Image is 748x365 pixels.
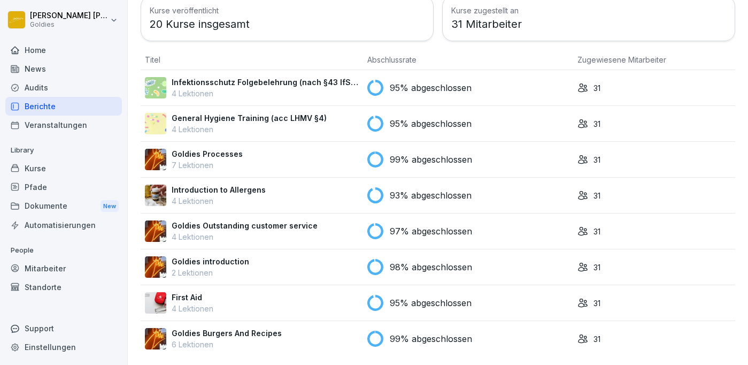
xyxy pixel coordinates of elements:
p: 6 Lektionen [172,339,282,350]
a: Mitarbeiter [5,259,122,278]
a: Veranstaltungen [5,116,122,134]
img: dstmp2epwm636xymg8o1eqib.png [145,149,166,170]
p: 4 Lektionen [172,124,327,135]
p: Library [5,142,122,159]
p: 93% abgeschlossen [390,189,472,202]
p: 31 [593,118,600,130]
a: Home [5,41,122,59]
p: 95% abgeschlossen [390,117,472,130]
th: Abschlussrate [363,50,573,70]
p: 31 [593,226,600,237]
a: Pfade [5,178,122,196]
img: ovcsqbf2ewum2utvc3o527vw.png [145,292,166,314]
a: Standorte [5,278,122,296]
p: 31 [593,190,600,201]
p: Goldies Outstanding customer service [172,220,318,231]
img: q57webtpjdb10dpomrq0869v.png [145,328,166,349]
p: 31 [593,333,600,345]
p: Infektionsschutz Folgebelehrung (nach §43 IfSG) [172,77,359,88]
p: 4 Lektionen [172,88,359,99]
p: 2 Lektionen [172,267,249,278]
p: Goldies introduction [172,256,249,267]
p: Goldies Processes [172,148,243,159]
img: tgff07aey9ahi6f4hltuk21p.png [145,77,166,98]
p: 99% abgeschlossen [390,153,472,166]
p: 95% abgeschlossen [390,81,472,94]
img: p739flnsdh8gpse8zjqpm4at.png [145,220,166,242]
div: Support [5,319,122,338]
img: xhwwoh3j1t8jhueqc8254ve9.png [145,256,166,278]
a: Berichte [5,97,122,116]
a: DokumenteNew [5,196,122,216]
p: 99% abgeschlossen [390,332,472,345]
p: 98% abgeschlossen [390,261,472,273]
p: [PERSON_NAME] [PERSON_NAME] [30,11,108,20]
img: dxikevl05c274fqjcx4fmktu.png [145,185,166,206]
h3: Kurse veröffentlicht [150,5,425,16]
p: 95% abgeschlossen [390,296,472,309]
p: Goldies Burgers And Recipes [172,328,282,339]
p: 31 [593,298,600,309]
a: News [5,59,122,78]
p: General Hygiene Training (acc LHMV §4) [172,112,327,124]
span: Zugewiesene Mitarbeiter [577,55,666,64]
h3: Kurse zugestellt an [451,5,726,16]
p: 31 [593,154,600,165]
p: 7 Lektionen [172,159,243,171]
p: 4 Lektionen [172,303,213,314]
a: Audits [5,78,122,97]
p: Introduction to Allergens [172,184,266,195]
a: Kurse [5,159,122,178]
div: New [101,200,119,212]
p: 4 Lektionen [172,231,318,242]
p: People [5,242,122,259]
p: 31 [593,82,600,94]
a: Einstellungen [5,338,122,356]
p: First Aid [172,292,213,303]
div: Dokumente [5,196,122,216]
img: rd8noi9myd5hshrmayjayi2t.png [145,113,166,134]
p: 31 [593,262,600,273]
p: 4 Lektionen [172,195,266,207]
p: 31 Mitarbeiter [451,16,726,32]
p: 97% abgeschlossen [390,225,472,238]
p: 20 Kurse insgesamt [150,16,425,32]
a: Automatisierungen [5,216,122,234]
span: Titel [145,55,160,64]
p: Goldies [30,21,108,28]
